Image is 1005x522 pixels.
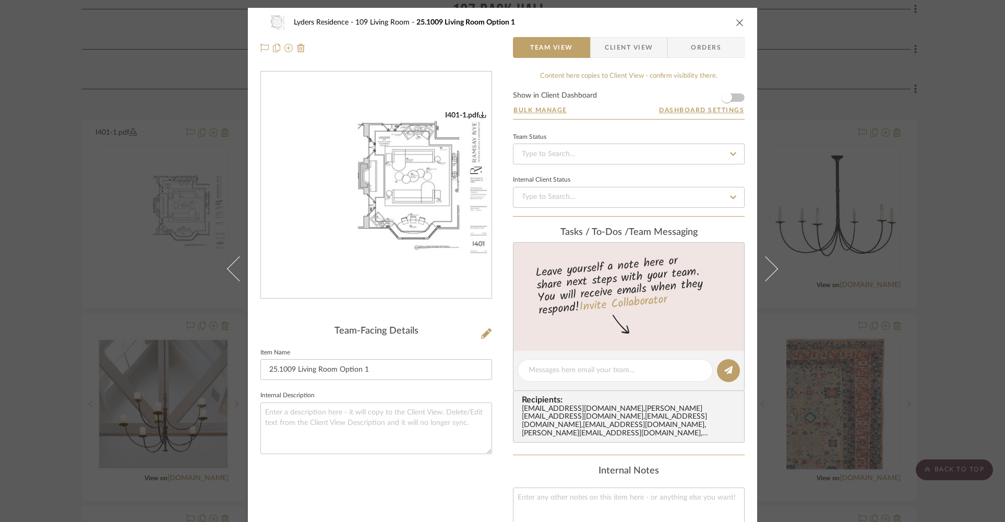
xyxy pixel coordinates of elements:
a: Invite Collaborator [579,291,668,317]
div: team Messaging [513,227,745,239]
span: Orders [679,37,733,58]
div: Internal Notes [513,466,745,477]
div: 0 [261,111,492,260]
div: Team Status [513,135,546,140]
img: 0726b237-94c2-4932-bd01-9695bfad20b9_436x436.jpg [261,111,492,260]
div: Content here copies to Client View - confirm visibility there. [513,71,745,81]
input: Type to Search… [513,187,745,208]
span: 25.1009 Living Room Option 1 [416,19,515,26]
label: Internal Description [260,393,315,398]
div: [EMAIL_ADDRESS][DOMAIN_NAME] , [PERSON_NAME][EMAIL_ADDRESS][DOMAIN_NAME] , [EMAIL_ADDRESS][DOMAIN... [522,405,740,438]
span: Tasks / To-Dos / [560,228,629,237]
div: Leave yourself a note here or share next steps with your team. You will receive emails when they ... [512,250,746,319]
button: close [735,18,745,27]
span: 109 Living Room [355,19,416,26]
span: Lyders Residence [294,19,355,26]
button: Bulk Manage [513,105,568,115]
input: Enter Item Name [260,359,492,380]
button: Dashboard Settings [659,105,745,115]
span: Recipients: [522,395,740,405]
img: 0726b237-94c2-4932-bd01-9695bfad20b9_48x40.jpg [260,12,285,33]
span: Client View [605,37,653,58]
input: Type to Search… [513,144,745,164]
div: Team-Facing Details [260,326,492,337]
label: Item Name [260,350,290,355]
div: I401-1.pdf [445,111,486,120]
span: Team View [530,37,573,58]
img: Remove from project [297,44,305,52]
div: Internal Client Status [513,177,570,183]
